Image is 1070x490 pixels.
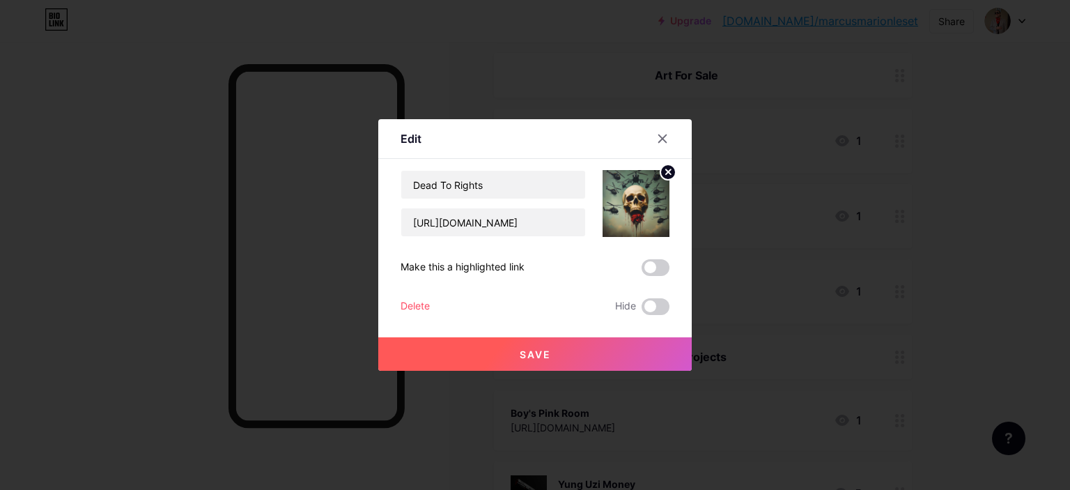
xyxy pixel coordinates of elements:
div: Make this a highlighted link [401,259,525,276]
button: Save [378,337,692,371]
img: link_thumbnail [603,170,669,237]
div: Edit [401,130,421,147]
input: Title [401,171,585,199]
span: Hide [615,298,636,315]
div: Delete [401,298,430,315]
input: URL [401,208,585,236]
span: Save [520,349,551,360]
